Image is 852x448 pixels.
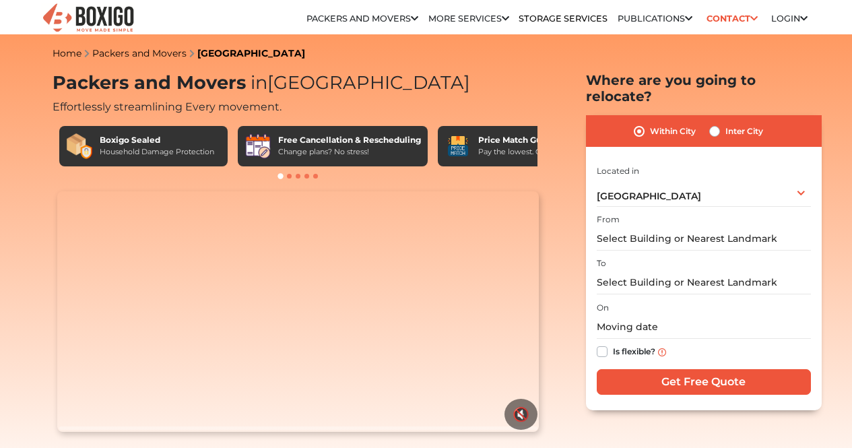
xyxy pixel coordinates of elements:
[278,134,421,146] div: Free Cancellation & Rescheduling
[306,13,418,24] a: Packers and Movers
[478,134,581,146] div: Price Match Guarantee
[251,71,267,94] span: in
[41,2,135,35] img: Boxigo
[100,146,214,158] div: Household Damage Protection
[618,13,692,24] a: Publications
[478,146,581,158] div: Pay the lowest. Guaranteed!
[53,100,282,113] span: Effortlessly streamlining Every movement.
[519,13,608,24] a: Storage Services
[66,133,93,160] img: Boxigo Sealed
[597,190,701,202] span: [GEOGRAPHIC_DATA]
[597,302,609,314] label: On
[246,71,470,94] span: [GEOGRAPHIC_DATA]
[278,146,421,158] div: Change plans? No stress!
[597,369,811,395] input: Get Free Quote
[244,133,271,160] img: Free Cancellation & Rescheduling
[650,123,696,139] label: Within City
[597,214,620,226] label: From
[702,8,762,29] a: Contact
[771,13,808,24] a: Login
[53,47,81,59] a: Home
[597,271,811,294] input: Select Building or Nearest Landmark
[586,72,822,104] h2: Where are you going to relocate?
[53,72,544,94] h1: Packers and Movers
[597,165,639,177] label: Located in
[597,227,811,251] input: Select Building or Nearest Landmark
[100,134,214,146] div: Boxigo Sealed
[597,257,606,269] label: To
[92,47,187,59] a: Packers and Movers
[57,191,539,433] video: Your browser does not support the video tag.
[445,133,471,160] img: Price Match Guarantee
[197,47,305,59] a: [GEOGRAPHIC_DATA]
[504,399,537,430] button: 🔇
[613,344,655,358] label: Is flexible?
[658,348,666,356] img: info
[597,315,811,339] input: Moving date
[428,13,509,24] a: More services
[725,123,763,139] label: Inter City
